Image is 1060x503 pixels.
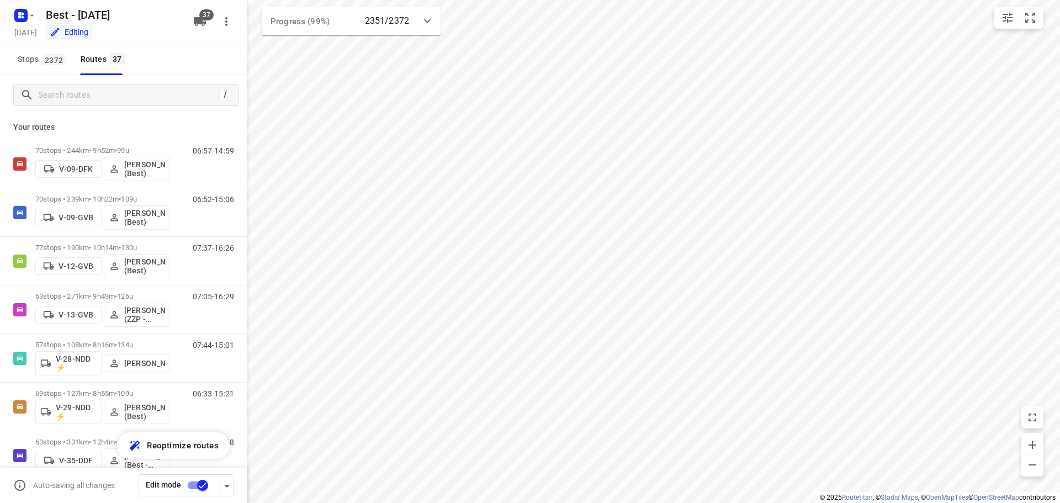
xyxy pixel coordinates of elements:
p: 70 stops • 239km • 10h22m [35,195,170,203]
p: V-29-NDD ⚡ [56,403,97,421]
button: [PERSON_NAME] (Best) [104,400,170,424]
button: Fit zoom [1019,7,1041,29]
span: 130u [121,243,137,252]
p: 07:05-16:29 [193,292,234,301]
span: 109u [117,389,133,398]
p: 2351/2372 [365,14,409,28]
span: • [119,195,121,203]
p: [PERSON_NAME] (Best - ZZP) [124,452,165,469]
p: [PERSON_NAME] [124,359,165,368]
button: V-29-NDD ⚡ [35,400,102,424]
button: Map settings [997,7,1019,29]
div: / [219,89,231,101]
div: small contained button group [994,7,1043,29]
span: 126u [117,292,133,300]
span: Stops [18,52,70,66]
a: Routetitan [842,494,873,501]
button: 37 [189,10,211,33]
div: Progress (99%)2351/2372 [262,7,441,35]
a: OpenMapTiles [926,494,968,501]
span: 139u [117,438,133,446]
p: 57 stops • 108km • 8h16m [35,341,170,349]
button: [PERSON_NAME] (Best) [104,157,170,181]
p: 06:52-15:06 [193,195,234,204]
button: [PERSON_NAME] (ZZP - Best) [104,303,170,327]
p: 07:37-16:26 [193,243,234,252]
h5: Rename [41,6,184,24]
button: V-28-NDD ⚡ [35,351,102,375]
p: [PERSON_NAME] (Best) [124,160,165,178]
p: [PERSON_NAME] (Best) [124,209,165,226]
button: More [215,10,237,33]
span: 2372 [42,54,66,65]
button: V-35-DDF [35,452,102,469]
span: Edit mode [146,480,181,489]
div: Driver app settings [220,478,234,492]
button: Reoptimize routes [117,432,230,459]
button: V-09-GVB [35,209,102,226]
span: • [115,146,117,155]
a: OpenStreetMap [973,494,1019,501]
button: V-12-GVB [35,257,102,275]
span: • [115,292,117,300]
span: 109u [121,195,137,203]
p: V-09-GVB [59,213,93,222]
p: V-09-DFK [59,165,93,173]
p: 70 stops • 244km • 9h52m [35,146,170,155]
p: V-13-GVB [59,310,93,319]
input: Search routes [38,87,219,104]
p: 07:44-15:01 [193,341,234,350]
p: 06:33-15:21 [193,389,234,398]
button: [PERSON_NAME] [104,354,170,372]
p: [PERSON_NAME] (ZZP - Best) [124,306,165,324]
p: 69 stops • 127km • 8h55m [35,389,170,398]
span: 134u [117,341,133,349]
span: • [115,389,117,398]
span: • [115,438,117,446]
p: Auto-saving all changes [33,481,115,490]
p: 06:57-14:59 [193,146,234,155]
h5: Project date [10,26,41,39]
p: V-28-NDD ⚡ [56,354,97,372]
button: [PERSON_NAME] (Best) [104,254,170,278]
p: 77 stops • 190km • 10h14m [35,243,170,252]
button: V-13-GVB [35,306,102,324]
p: [PERSON_NAME] (Best) [124,257,165,275]
p: V-35-DDF [59,456,93,465]
p: [PERSON_NAME] (Best) [124,403,165,421]
li: © 2025 , © , © © contributors [820,494,1056,501]
p: V-12-GVB [59,262,93,271]
span: Progress (99%) [271,17,330,27]
div: You are currently in edit mode. [50,27,88,38]
p: 63 stops • 331km • 12h4m [35,438,170,446]
p: 53 stops • 271km • 9h49m [35,292,170,300]
span: Reoptimize routes [147,438,219,453]
span: • [115,341,117,349]
div: Routes [81,52,128,66]
span: 37 [199,9,214,20]
span: 37 [110,53,125,64]
span: • [119,243,121,252]
a: Stadia Maps [881,494,918,501]
span: 99u [117,146,129,155]
button: V-09-DFK [35,160,102,178]
button: [PERSON_NAME] (Best) [104,205,170,230]
button: [PERSON_NAME] (Best - ZZP) [104,448,170,473]
p: Your routes [13,121,234,133]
